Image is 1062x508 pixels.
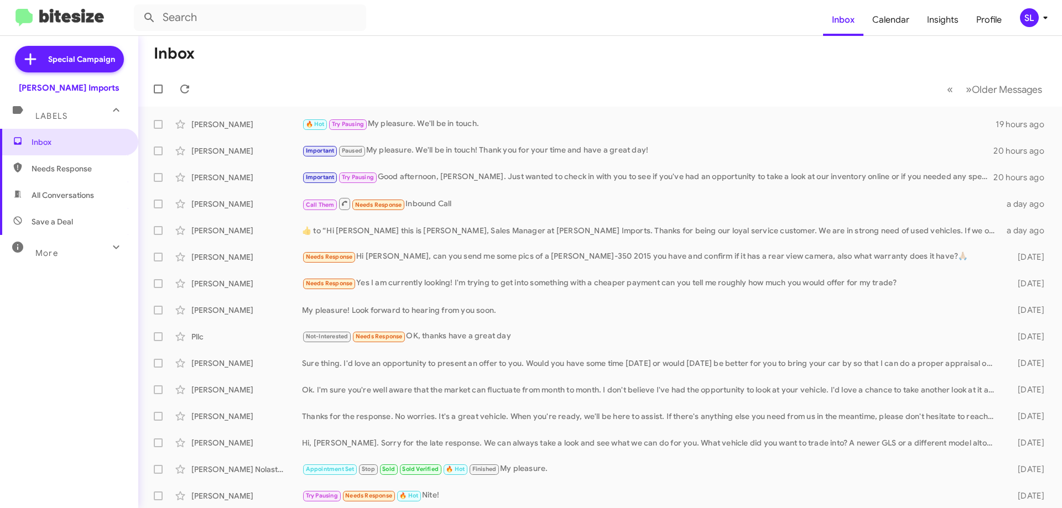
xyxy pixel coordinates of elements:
div: Nite! [302,489,1000,502]
div: [PERSON_NAME] [191,198,302,210]
div: [DATE] [1000,252,1053,263]
span: Important [306,174,335,181]
div: [PERSON_NAME] [191,305,302,316]
div: 20 hours ago [993,145,1053,156]
span: Important [306,147,335,154]
span: Call Them [306,201,335,208]
h1: Inbox [154,45,195,62]
div: 19 hours ago [996,119,1053,130]
div: [DATE] [1000,331,1053,342]
div: [PERSON_NAME] [191,225,302,236]
a: Calendar [863,4,918,36]
span: Save a Deal [32,216,73,227]
div: [DATE] [1000,305,1053,316]
span: » [966,82,972,96]
button: Next [959,78,1049,101]
div: Sure thing. I'd love an opportunity to present an offer to you. Would you have some time [DATE] o... [302,358,1000,369]
div: My pleasure. [302,463,1000,475]
span: Special Campaign [48,54,115,65]
span: Try Pausing [306,492,338,499]
span: Needs Response [355,201,402,208]
a: Profile [967,4,1011,36]
span: Finished [472,465,497,473]
span: All Conversations [32,190,94,201]
div: [PERSON_NAME] [191,437,302,448]
div: [PERSON_NAME] [191,119,302,130]
div: [DATE] [1000,384,1053,395]
span: Needs Response [345,492,392,499]
span: Try Pausing [332,121,364,128]
a: Special Campaign [15,46,124,72]
div: [DATE] [1000,278,1053,289]
div: [PERSON_NAME] [191,411,302,422]
span: 🔥 Hot [399,492,418,499]
div: [DATE] [1000,437,1053,448]
div: Hi [PERSON_NAME], can you send me some pics of a [PERSON_NAME]-350 2015 you have and confirm if i... [302,250,1000,263]
div: [DATE] [1000,411,1053,422]
div: Thanks for the response. No worries. It's a great vehicle. When you're ready, we'll be here to as... [302,411,1000,422]
span: Sold Verified [402,465,439,473]
a: Inbox [823,4,863,36]
div: [PERSON_NAME] [191,490,302,501]
div: [DATE] [1000,490,1053,501]
span: Paused [342,147,362,154]
span: Needs Response [356,333,403,340]
div: [PERSON_NAME] [191,145,302,156]
div: [PERSON_NAME] [191,358,302,369]
span: Labels [35,111,67,121]
button: SL [1011,8,1050,27]
div: My pleasure. We'll be in touch. [302,118,996,130]
span: Needs Response [306,280,353,287]
div: Pllc [191,331,302,342]
span: « [947,82,953,96]
div: [PERSON_NAME] [191,252,302,263]
div: Good afternoon, [PERSON_NAME]. Just wanted to check in with you to see if you've had an opportuni... [302,171,993,184]
span: 🔥 Hot [306,121,325,128]
div: a day ago [1000,198,1053,210]
div: Ok. I'm sure you're well aware that the market can fluctuate from month to month. I don't believe... [302,384,1000,395]
div: [PERSON_NAME] [191,172,302,183]
div: OK, thanks have a great day [302,330,1000,343]
div: [DATE] [1000,464,1053,475]
div: a day ago [1000,225,1053,236]
div: 20 hours ago [993,172,1053,183]
div: [PERSON_NAME] [191,384,302,395]
span: More [35,248,58,258]
div: My pleasure! Look forward to hearing from you soon. [302,305,1000,316]
div: [PERSON_NAME] [191,278,302,289]
span: 🔥 Hot [446,465,465,473]
input: Search [134,4,366,31]
span: Sold [382,465,395,473]
span: Stop [362,465,375,473]
div: [PERSON_NAME] Imports [19,82,119,93]
div: My pleasure. We'll be in touch! Thank you for your time and have a great day! [302,144,993,157]
span: Needs Response [32,163,126,174]
div: Hi, [PERSON_NAME]. Sorry for the late response. We can always take a look and see what we can do ... [302,437,1000,448]
div: Yes I am currently looking! I'm trying to get into something with a cheaper payment can you tell ... [302,277,1000,290]
div: [DATE] [1000,358,1053,369]
span: Appointment Set [306,465,355,473]
nav: Page navigation example [941,78,1049,101]
span: Inbox [32,137,126,148]
div: Inbound Call [302,197,1000,211]
button: Previous [940,78,960,101]
span: Not-Interested [306,333,348,340]
span: Needs Response [306,253,353,260]
div: [PERSON_NAME] Nolastname119188155 [191,464,302,475]
a: Insights [918,4,967,36]
span: Try Pausing [342,174,374,181]
div: SL [1020,8,1039,27]
div: ​👍​ to “ Hi [PERSON_NAME] this is [PERSON_NAME], Sales Manager at [PERSON_NAME] Imports. Thanks f... [302,225,1000,236]
span: Older Messages [972,83,1042,96]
